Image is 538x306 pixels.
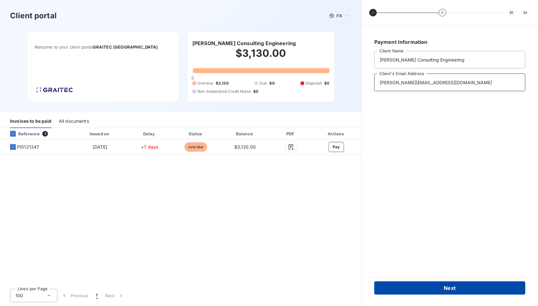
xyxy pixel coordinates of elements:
[5,131,40,137] div: Reference
[197,80,213,86] span: Overdue
[17,144,39,150] span: PI0121347
[34,44,172,50] span: Welcome to your client portal
[270,80,275,86] span: $0
[221,131,269,137] div: Balance
[216,80,229,86] span: $3,130
[306,80,322,86] span: Disputed
[192,47,330,66] h2: $3,130.00
[10,115,51,128] div: Invoices to be paid
[59,115,89,128] div: All documents
[93,44,158,50] span: GRAITEC [GEOGRAPHIC_DATA]
[374,74,525,91] input: placeholder
[184,142,207,152] span: overdue
[96,292,98,299] span: 1
[234,144,256,150] span: $3,130.00
[192,39,296,47] h6: [PERSON_NAME] Consulting Engineering
[34,85,75,94] img: Company logo
[197,89,251,94] span: Non-Associated Credit Notes
[93,144,108,150] span: [DATE]
[374,51,525,68] input: placeholder
[57,289,92,302] button: Previous
[42,131,48,137] span: 1
[173,131,218,137] div: Status
[128,131,171,137] div: Delay
[272,131,310,137] div: PDF
[337,13,342,18] span: FR
[329,142,344,152] button: Pay
[141,144,158,150] span: +7 days
[191,75,194,80] span: 0
[102,289,128,302] button: Next
[92,289,102,302] button: 1
[260,80,267,86] span: Due
[324,80,329,86] span: $0
[313,131,360,137] div: Actions
[15,292,23,299] span: 100
[10,10,57,21] h3: Client portal
[374,281,525,295] button: Next
[74,131,126,137] div: Issued on
[374,38,525,46] h6: Payment Information
[253,89,258,94] span: $0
